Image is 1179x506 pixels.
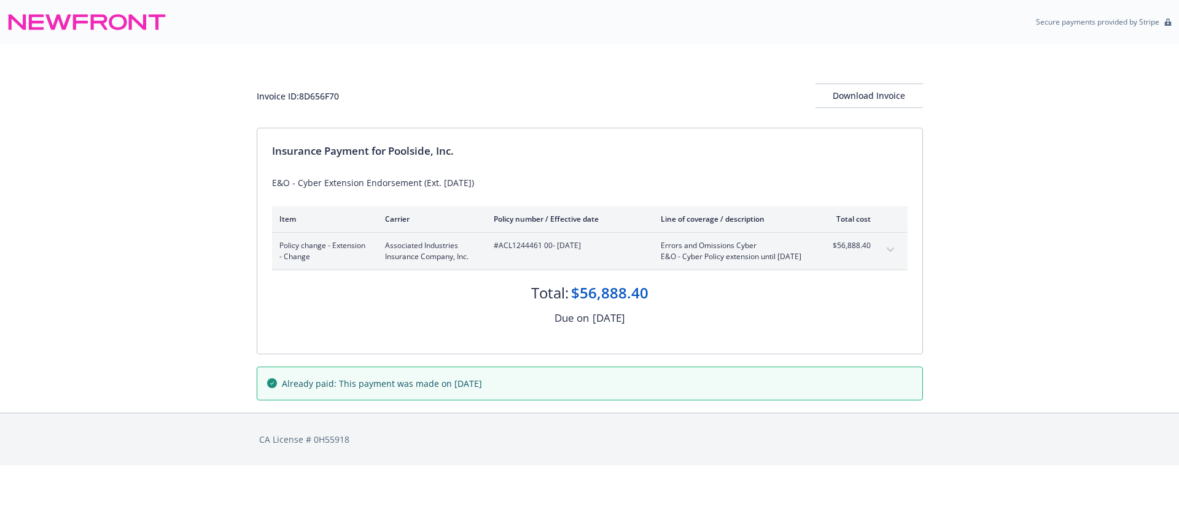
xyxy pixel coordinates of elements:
[661,214,805,224] div: Line of coverage / description
[661,251,805,262] span: E&O - Cyber Policy extension until [DATE]
[661,240,805,251] span: Errors and Omissions Cyber
[815,84,923,107] div: Download Invoice
[815,84,923,108] button: Download Invoice
[385,240,474,262] span: Associated Industries Insurance Company, Inc.
[385,214,474,224] div: Carrier
[825,214,871,224] div: Total cost
[531,282,569,303] div: Total:
[881,240,900,260] button: expand content
[661,240,805,262] span: Errors and Omissions CyberE&O - Cyber Policy extension until [DATE]
[272,176,908,189] div: E&O - Cyber Extension Endorsement (Ext. [DATE])
[282,377,482,390] span: Already paid: This payment was made on [DATE]
[593,310,625,326] div: [DATE]
[571,282,648,303] div: $56,888.40
[1036,17,1159,27] p: Secure payments provided by Stripe
[554,310,589,326] div: Due on
[272,143,908,159] div: Insurance Payment for Poolside, Inc.
[259,433,920,446] div: CA License # 0H55918
[494,240,641,251] span: #ACL1244461 00 - [DATE]
[279,240,365,262] span: Policy change - Extension - Change
[279,214,365,224] div: Item
[257,90,339,103] div: Invoice ID: 8D656F70
[825,240,871,251] span: $56,888.40
[494,214,641,224] div: Policy number / Effective date
[272,233,908,270] div: Policy change - Extension - ChangeAssociated Industries Insurance Company, Inc.#ACL1244461 00- [D...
